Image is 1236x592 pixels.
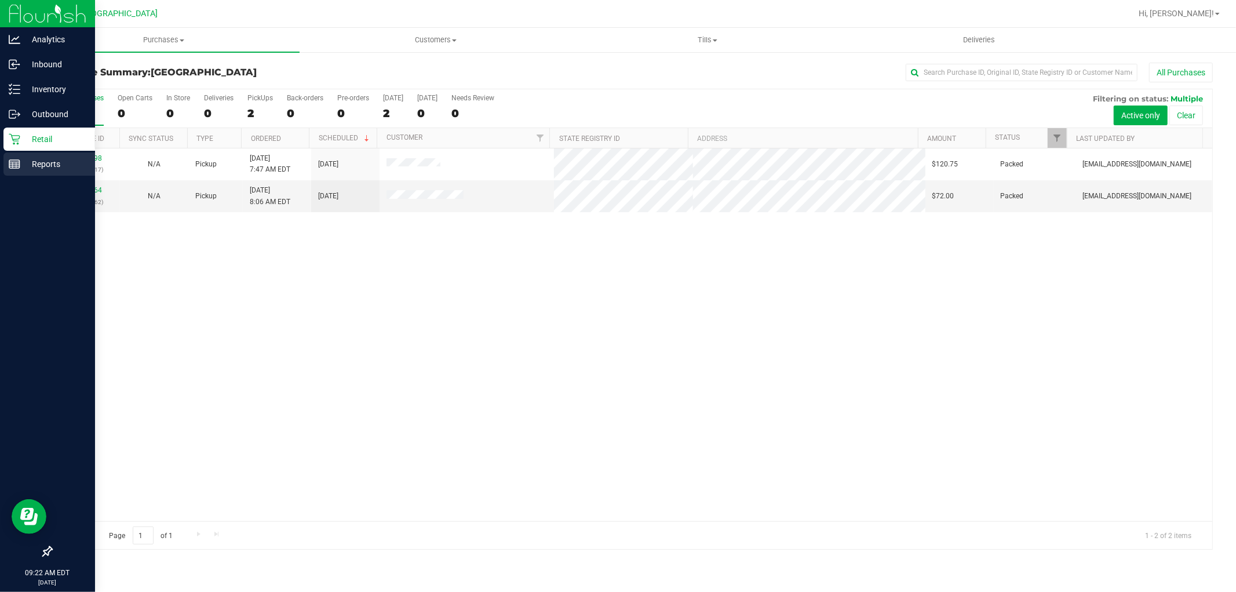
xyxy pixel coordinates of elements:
span: [GEOGRAPHIC_DATA] [151,67,257,78]
span: [EMAIL_ADDRESS][DOMAIN_NAME] [1082,159,1191,170]
div: Back-orders [287,94,323,102]
span: Filtering on status: [1093,94,1168,103]
div: 2 [383,107,403,120]
div: 0 [118,107,152,120]
div: 0 [204,107,234,120]
a: Amount [927,135,956,143]
a: Ordered [251,135,281,143]
h3: Purchase Summary: [51,67,438,78]
button: All Purchases [1149,63,1213,82]
p: Reports [20,157,90,171]
div: [DATE] [383,94,403,102]
span: Purchases [28,35,300,45]
inline-svg: Inbound [9,59,20,70]
p: Analytics [20,32,90,46]
span: Not Applicable [148,192,161,200]
p: [DATE] [5,578,90,587]
button: Active only [1114,106,1168,125]
a: Status [995,133,1020,141]
span: Tills [572,35,843,45]
a: Purchases [28,28,300,52]
th: Address [688,128,918,148]
div: Pre-orders [337,94,369,102]
button: Clear [1169,106,1203,125]
span: Pickup [195,191,217,202]
div: 0 [417,107,437,120]
span: [DATE] 8:06 AM EDT [250,185,290,207]
a: Deliveries [843,28,1115,52]
a: Customers [300,28,571,52]
a: Type [196,135,213,143]
span: [GEOGRAPHIC_DATA] [79,9,158,19]
div: Needs Review [451,94,494,102]
a: State Registry ID [559,135,620,143]
span: 1 - 2 of 2 items [1136,526,1201,544]
div: In Store [166,94,190,102]
p: Inbound [20,57,90,71]
button: N/A [148,191,161,202]
div: 0 [287,107,323,120]
span: Packed [1001,191,1024,202]
a: Customer [387,133,422,141]
button: N/A [148,159,161,170]
span: Packed [1001,159,1024,170]
a: 11986464 [70,186,102,194]
span: $72.00 [932,191,954,202]
span: Customers [300,35,571,45]
input: Search Purchase ID, Original ID, State Registry ID or Customer Name... [906,64,1137,81]
inline-svg: Outbound [9,108,20,120]
span: Pickup [195,159,217,170]
div: 0 [337,107,369,120]
div: Deliveries [204,94,234,102]
div: [DATE] [417,94,437,102]
div: 0 [166,107,190,120]
span: Deliveries [947,35,1011,45]
span: Page of 1 [99,526,183,544]
inline-svg: Inventory [9,83,20,95]
div: 2 [247,107,273,120]
p: Outbound [20,107,90,121]
div: Open Carts [118,94,152,102]
span: [EMAIL_ADDRESS][DOMAIN_NAME] [1082,191,1191,202]
span: [DATE] [318,159,338,170]
span: Not Applicable [148,160,161,168]
span: Multiple [1171,94,1203,103]
a: Tills [571,28,843,52]
span: [DATE] 7:47 AM EDT [250,153,290,175]
inline-svg: Reports [9,158,20,170]
iframe: Resource center [12,499,46,534]
div: 0 [451,107,494,120]
a: Scheduled [319,134,371,142]
p: Retail [20,132,90,146]
div: PickUps [247,94,273,102]
inline-svg: Retail [9,133,20,145]
input: 1 [133,526,154,544]
p: Inventory [20,82,90,96]
span: Hi, [PERSON_NAME]! [1139,9,1214,18]
a: 11986198 [70,154,102,162]
span: [DATE] [318,191,338,202]
a: Filter [1048,128,1067,148]
p: 09:22 AM EDT [5,568,90,578]
a: Last Updated By [1077,135,1135,143]
a: Filter [530,128,549,148]
a: Sync Status [129,135,173,143]
span: $120.75 [932,159,958,170]
inline-svg: Analytics [9,34,20,45]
